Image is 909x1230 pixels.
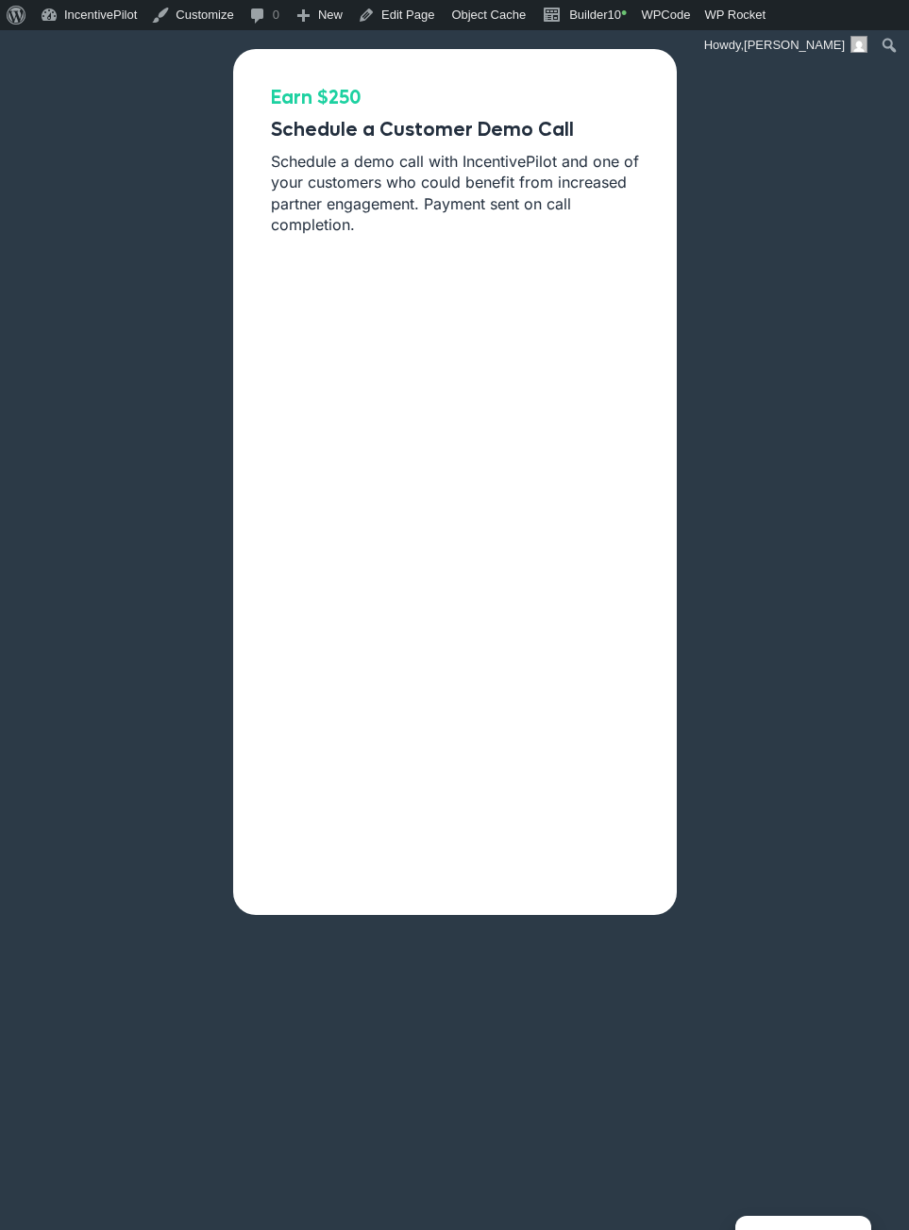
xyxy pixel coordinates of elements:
[744,38,845,52] span: [PERSON_NAME]
[271,119,639,141] h1: Schedule a Customer Demo Call
[271,151,639,236] p: Schedule a demo call with IncentivePilot and one of your customers who could benefit from increas...
[698,30,875,60] a: Howdy,
[271,236,639,896] iframe: Select a Date & Time - Calendly
[271,87,639,109] h1: Earn $250
[621,4,627,23] span: •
